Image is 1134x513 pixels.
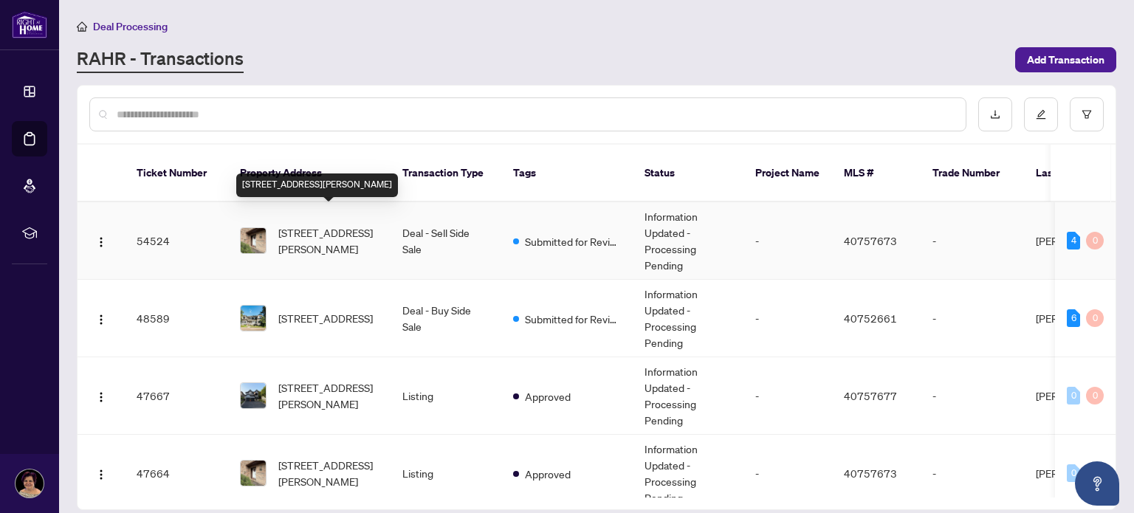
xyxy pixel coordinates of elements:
span: [STREET_ADDRESS][PERSON_NAME] [278,224,379,257]
td: - [921,202,1024,280]
th: Ticket Number [125,145,228,202]
span: 40757677 [844,389,897,402]
img: Logo [95,236,107,248]
span: Approved [525,388,571,404]
img: Logo [95,469,107,481]
img: thumbnail-img [241,306,266,331]
th: Trade Number [921,145,1024,202]
button: download [978,97,1012,131]
td: - [743,280,832,357]
td: - [921,435,1024,512]
td: - [743,357,832,435]
td: Listing [391,357,501,435]
span: [STREET_ADDRESS][PERSON_NAME] [278,457,379,489]
span: Submitted for Review [525,311,621,327]
td: 48589 [125,280,228,357]
td: Information Updated - Processing Pending [633,280,743,357]
td: - [743,202,832,280]
span: filter [1082,109,1092,120]
td: - [921,357,1024,435]
span: [STREET_ADDRESS][PERSON_NAME] [278,379,379,412]
td: Listing [391,435,501,512]
div: 0 [1086,387,1104,404]
td: 54524 [125,202,228,280]
td: - [743,435,832,512]
div: [STREET_ADDRESS][PERSON_NAME] [236,173,398,197]
img: Logo [95,314,107,326]
td: Information Updated - Processing Pending [633,202,743,280]
span: [STREET_ADDRESS] [278,310,373,326]
td: Information Updated - Processing Pending [633,357,743,435]
span: download [990,109,1000,120]
img: logo [12,11,47,38]
span: 40757673 [844,234,897,247]
span: Add Transaction [1027,48,1104,72]
div: 6 [1067,309,1080,327]
span: home [77,21,87,32]
th: MLS # [832,145,921,202]
div: 4 [1067,232,1080,249]
th: Tags [501,145,633,202]
td: Deal - Buy Side Sale [391,280,501,357]
img: thumbnail-img [241,461,266,486]
button: Logo [89,461,113,485]
th: Project Name [743,145,832,202]
img: thumbnail-img [241,228,266,253]
img: Logo [95,391,107,403]
a: RAHR - Transactions [77,47,244,73]
span: 40752661 [844,311,897,325]
div: 0 [1086,309,1104,327]
span: Submitted for Review [525,233,621,249]
img: Profile Icon [16,469,44,497]
button: Open asap [1075,461,1119,506]
button: filter [1070,97,1104,131]
button: Logo [89,384,113,407]
td: Information Updated - Processing Pending [633,435,743,512]
button: Logo [89,229,113,252]
span: Approved [525,466,571,482]
td: 47664 [125,435,228,512]
div: 0 [1067,387,1080,404]
td: 47667 [125,357,228,435]
td: Deal - Sell Side Sale [391,202,501,280]
button: Logo [89,306,113,330]
div: 0 [1067,464,1080,482]
button: edit [1024,97,1058,131]
button: Add Transaction [1015,47,1116,72]
div: 0 [1086,232,1104,249]
th: Status [633,145,743,202]
th: Transaction Type [391,145,501,202]
td: - [921,280,1024,357]
span: edit [1036,109,1046,120]
img: thumbnail-img [241,383,266,408]
span: 40757673 [844,466,897,480]
span: Deal Processing [93,20,168,33]
th: Property Address [228,145,391,202]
